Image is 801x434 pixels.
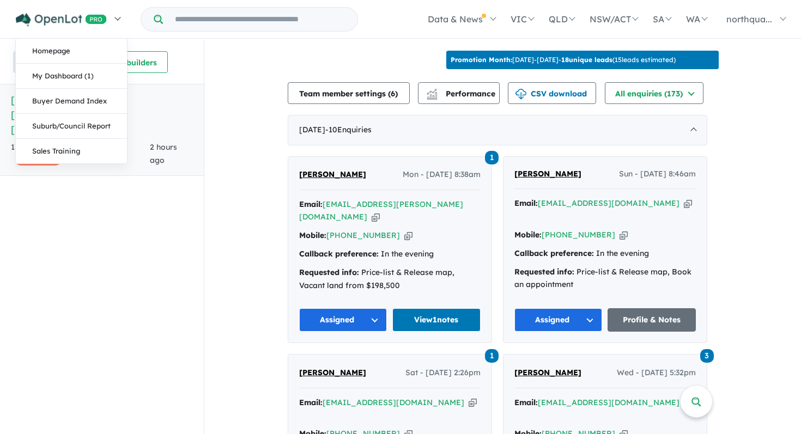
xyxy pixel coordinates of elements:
span: Sat - [DATE] 2:26pm [405,366,481,380]
a: [EMAIL_ADDRESS][DOMAIN_NAME] [538,398,679,407]
button: Copy [684,198,692,209]
a: [EMAIL_ADDRESS][DOMAIN_NAME] [538,198,679,208]
div: [DATE] [288,115,707,145]
span: Sun - [DATE] 8:46am [619,168,696,181]
a: View1notes [392,308,481,332]
a: Sales Training [16,139,127,163]
a: 1 [485,347,499,362]
span: [PERSON_NAME] [514,368,581,377]
div: In the evening [299,248,481,261]
b: 18 unique leads [561,56,612,64]
span: Mon - [DATE] 8:38am [403,168,481,181]
a: [EMAIL_ADDRESS][DOMAIN_NAME] [323,398,464,407]
span: - 10 Enquir ies [325,125,372,135]
a: Homepage [16,39,127,64]
a: [PHONE_NUMBER] [326,230,400,240]
strong: Email: [299,199,323,209]
a: [PERSON_NAME] [299,168,366,181]
strong: Email: [299,398,323,407]
b: Promotion Month: [451,56,512,64]
a: My Dashboard (1) [16,64,127,89]
button: Assigned [299,308,387,332]
div: 173 Enquir ies [11,141,150,167]
a: [PERSON_NAME] [514,168,581,181]
a: [EMAIL_ADDRESS][PERSON_NAME][DOMAIN_NAME] [299,199,463,222]
button: CSV download [508,82,596,104]
a: Profile & Notes [608,308,696,332]
a: [PHONE_NUMBER] [542,230,615,240]
div: Price-list & Release map, Book an appointment [514,266,696,292]
span: northqua... [726,14,772,25]
strong: Mobile: [299,230,326,240]
span: [PERSON_NAME] [299,368,366,377]
span: 3 [700,349,714,363]
a: [PERSON_NAME] [514,366,581,380]
button: Team member settings (6) [288,82,410,104]
strong: Callback preference: [514,248,594,258]
a: 1 [485,150,499,164]
button: Performance [418,82,500,104]
strong: Mobile: [514,230,542,240]
p: [DATE] - [DATE] - ( 15 leads estimated) [451,55,676,65]
img: Openlot PRO Logo White [16,13,107,27]
a: [PERSON_NAME] [299,366,366,380]
strong: Email: [514,198,538,208]
button: Copy [620,229,628,241]
h5: [GEOGRAPHIC_DATA] - [GEOGRAPHIC_DATA] , [GEOGRAPHIC_DATA] [11,93,193,137]
span: 2 hours ago [150,142,177,165]
strong: Email: [514,398,538,407]
strong: Callback preference: [299,249,379,259]
span: 1 [485,349,499,363]
button: Copy [469,397,477,408]
strong: Requested info: [514,267,574,277]
div: In the evening [514,247,696,260]
a: Buyer Demand Index [16,89,127,114]
span: Wed - [DATE] 5:32pm [617,366,696,380]
button: Copy [404,230,412,241]
span: Performance [428,89,495,99]
button: Assigned [514,308,603,332]
div: Price-list & Release map, Vacant land from $198,500 [299,266,481,292]
img: line-chart.svg [427,89,436,95]
img: bar-chart.svg [427,92,438,99]
a: Suburb/Council Report [16,114,127,139]
input: Try estate name, suburb, builder or developer [165,8,355,31]
span: [PERSON_NAME] [299,169,366,179]
strong: Requested info: [299,267,359,277]
a: 3 [700,347,714,362]
button: Copy [372,211,380,223]
button: All enquiries (173) [605,82,703,104]
span: [PERSON_NAME] [514,169,581,179]
span: 6 [391,89,395,99]
span: 1 [485,151,499,164]
img: download icon [515,89,526,100]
